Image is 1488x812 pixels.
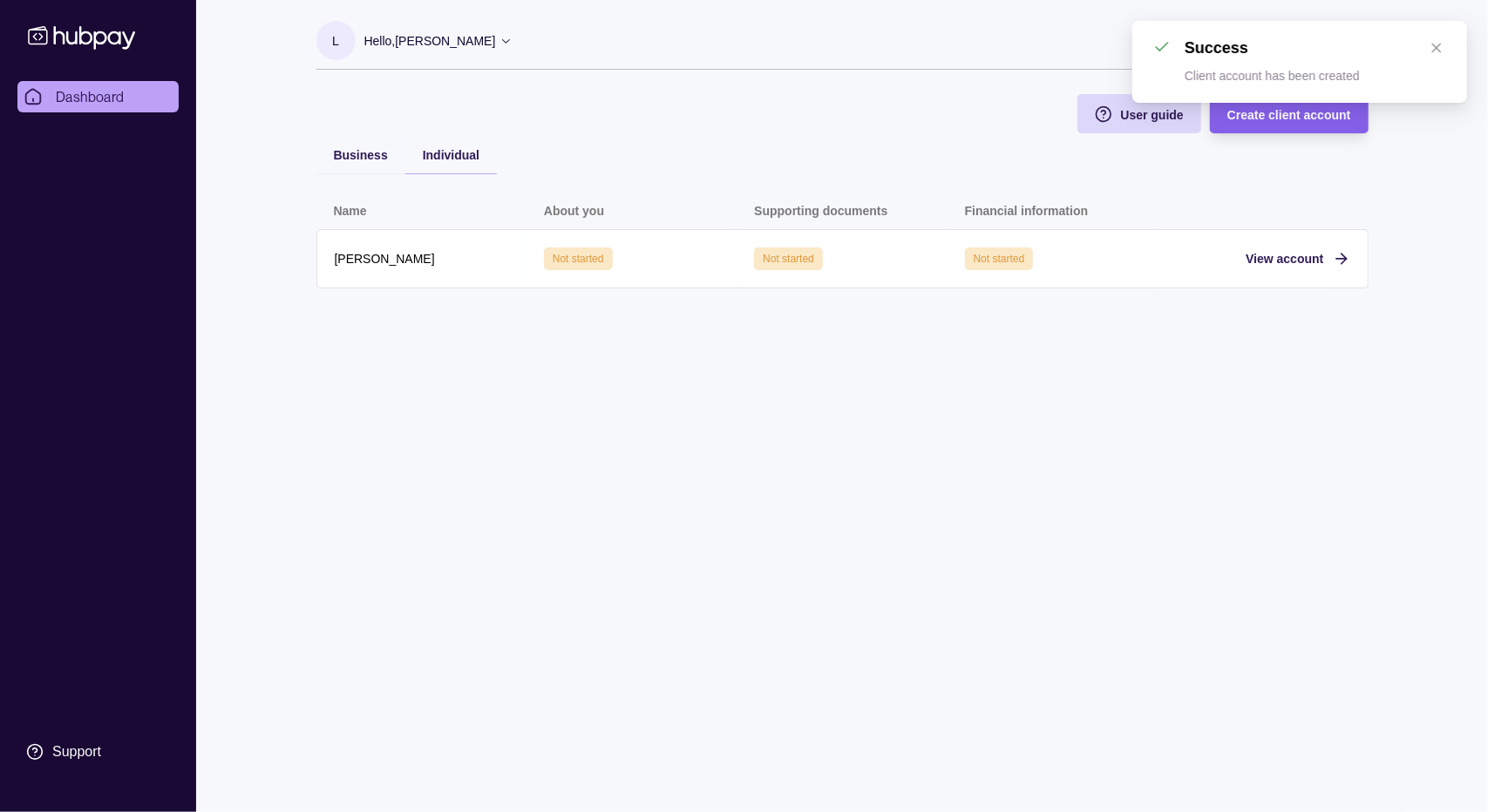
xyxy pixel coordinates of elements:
[1185,39,1248,57] h1: Success
[334,148,388,162] span: Business
[17,81,179,112] a: Dashboard
[763,253,814,265] span: Not started
[1246,252,1323,266] span: View account
[1430,42,1443,54] span: close
[1227,108,1351,122] span: Create client account
[1246,249,1349,268] button: View account
[17,734,179,770] a: Support
[56,86,125,107] span: Dashboard
[335,249,435,268] p: [PERSON_NAME]
[544,204,604,218] p: About you
[965,204,1089,218] p: Financial information
[974,253,1025,265] span: Not started
[1077,94,1201,133] a: User guide
[334,204,367,218] p: Name
[1185,69,1360,83] p: Client account has been created
[1121,108,1184,122] span: User guide
[364,31,496,51] p: Hello, [PERSON_NAME]
[1427,38,1446,58] a: Close
[52,742,101,761] div: Support
[423,148,479,162] span: Individual
[553,253,604,265] span: Not started
[754,204,887,218] p: Supporting documents
[332,31,339,51] p: L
